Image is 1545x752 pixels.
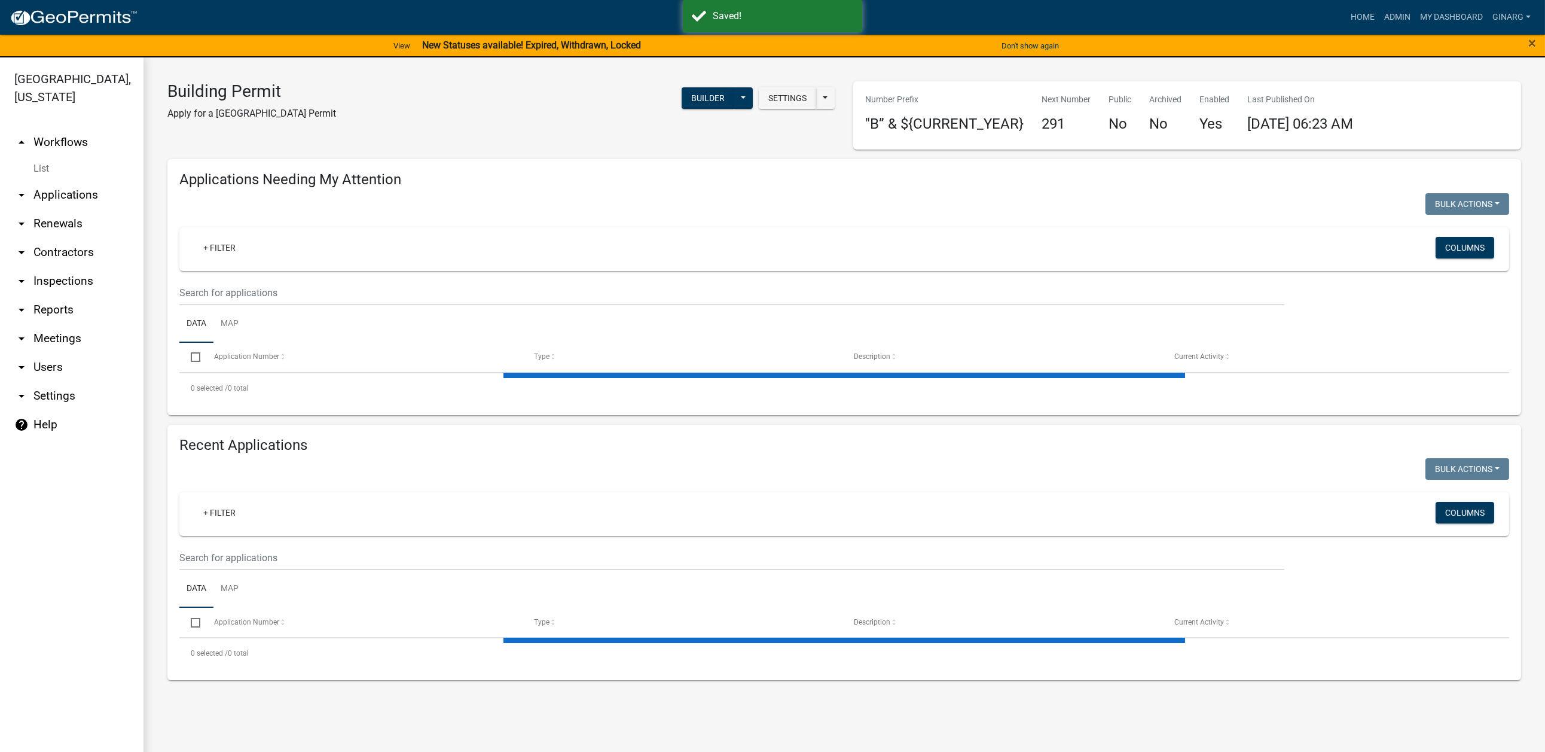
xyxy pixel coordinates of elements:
[1109,115,1131,133] h4: No
[1163,343,1483,372] datatable-header-cell: Current Activity
[14,389,29,403] i: arrow_drop_down
[179,373,1509,403] div: 0 total
[1247,115,1353,132] span: [DATE] 06:23 AM
[759,87,816,109] button: Settings
[202,343,522,372] datatable-header-cell: Application Number
[14,303,29,317] i: arrow_drop_down
[842,343,1162,372] datatable-header-cell: Description
[1528,36,1536,50] button: Close
[194,237,245,258] a: + Filter
[179,281,1284,305] input: Search for applications
[1042,115,1091,133] h4: 291
[179,608,202,637] datatable-header-cell: Select
[842,608,1162,637] datatable-header-cell: Description
[1436,237,1494,258] button: Columns
[1199,115,1229,133] h4: Yes
[179,638,1509,668] div: 0 total
[167,106,336,121] p: Apply for a [GEOGRAPHIC_DATA] Permit
[1163,608,1483,637] datatable-header-cell: Current Activity
[14,418,29,432] i: help
[865,93,1024,106] p: Number Prefix
[854,618,890,626] span: Description
[179,305,213,343] a: Data
[523,343,842,372] datatable-header-cell: Type
[997,36,1064,56] button: Don't show again
[179,570,213,608] a: Data
[1488,6,1535,29] a: ginarg
[213,305,246,343] a: Map
[214,618,279,626] span: Application Number
[1149,115,1181,133] h4: No
[1425,193,1509,215] button: Bulk Actions
[1346,6,1379,29] a: Home
[534,352,549,361] span: Type
[194,502,245,523] a: + Filter
[1379,6,1415,29] a: Admin
[202,608,522,637] datatable-header-cell: Application Number
[422,39,641,51] strong: New Statuses available! Expired, Withdrawn, Locked
[14,274,29,288] i: arrow_drop_down
[191,384,228,392] span: 0 selected /
[682,87,734,109] button: Builder
[523,608,842,637] datatable-header-cell: Type
[1425,458,1509,480] button: Bulk Actions
[14,135,29,150] i: arrow_drop_up
[14,245,29,260] i: arrow_drop_down
[865,115,1024,133] h4: "B” & ${CURRENT_YEAR}
[179,343,202,372] datatable-header-cell: Select
[389,36,415,56] a: View
[1174,352,1224,361] span: Current Activity
[1174,618,1224,626] span: Current Activity
[191,649,228,657] span: 0 selected /
[1149,93,1181,106] p: Archived
[1436,502,1494,523] button: Columns
[1247,93,1353,106] p: Last Published On
[1042,93,1091,106] p: Next Number
[14,188,29,202] i: arrow_drop_down
[854,352,890,361] span: Description
[1415,6,1488,29] a: My Dashboard
[14,360,29,375] i: arrow_drop_down
[1109,93,1131,106] p: Public
[179,546,1284,570] input: Search for applications
[179,171,1509,188] h4: Applications Needing My Attention
[1199,93,1229,106] p: Enabled
[214,352,279,361] span: Application Number
[167,81,336,102] h3: Building Permit
[1528,35,1536,51] span: ×
[14,217,29,231] i: arrow_drop_down
[14,331,29,346] i: arrow_drop_down
[179,437,1509,454] h4: Recent Applications
[534,618,549,626] span: Type
[713,9,853,23] div: Saved!
[213,570,246,608] a: Map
